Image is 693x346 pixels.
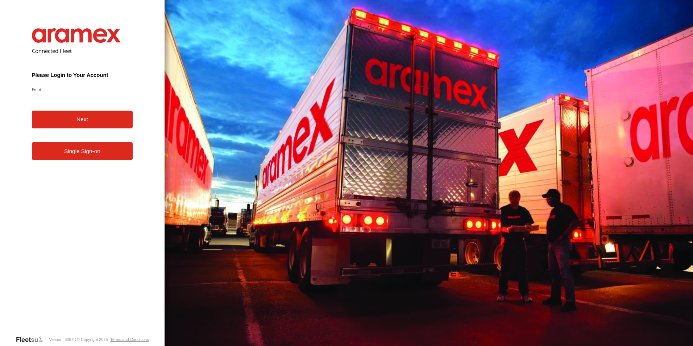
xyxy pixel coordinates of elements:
[49,337,76,342] div: Version: 308.01
[32,87,133,92] label: Email
[77,337,149,342] div: © Copyright 2025 -
[16,336,49,343] a: Visit our Website
[110,337,149,342] a: Terms and Conditions
[32,47,133,54] h2: Connected Fleet
[32,28,121,43] img: Aramex
[32,72,133,78] h3: Please Login to Your Account
[32,111,133,128] button: Next
[32,142,133,160] a: Single Sign-on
